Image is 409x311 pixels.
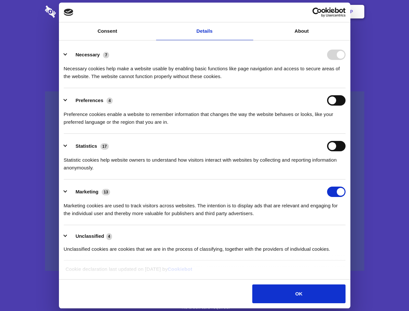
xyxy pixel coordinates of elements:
iframe: Drift Widget Chat Controller [377,279,401,303]
span: 7 [103,52,109,58]
button: OK [252,284,345,303]
span: 13 [102,189,110,195]
div: Preference cookies enable a website to remember information that changes the way the website beha... [64,106,346,126]
a: Usercentrics Cookiebot - opens in a new window [289,7,346,17]
a: Cookiebot [168,266,192,272]
h4: Auto-redaction of sensitive data, encrypted data sharing and self-destructing private chats. Shar... [45,59,364,80]
a: Consent [59,22,156,40]
label: Necessary [75,52,100,57]
button: Statistics (17) [64,141,113,151]
span: 4 [106,233,112,240]
h1: Eliminate Slack Data Loss. [45,29,364,52]
a: Contact [263,2,292,22]
span: 17 [100,143,109,150]
div: Necessary cookies help make a website usable by enabling basic functions like page navigation and... [64,60,346,80]
a: Wistia video thumbnail [45,91,364,271]
span: 4 [107,98,113,104]
label: Statistics [75,143,97,149]
a: About [253,22,350,40]
button: Marketing (13) [64,187,114,197]
div: Statistic cookies help website owners to understand how visitors interact with websites by collec... [64,151,346,172]
a: Details [156,22,253,40]
div: Unclassified cookies are cookies that we are in the process of classifying, together with the pro... [64,240,346,253]
a: Login [294,2,322,22]
div: Cookie declaration last updated on [DATE] by [61,265,348,278]
a: Pricing [190,2,218,22]
button: Preferences (4) [64,95,117,106]
img: logo [64,9,74,16]
button: Unclassified (4) [64,232,116,240]
img: logo-wordmark-white-trans-d4663122ce5f474addd5e946df7df03e33cb6a1c49d2221995e7729f52c070b2.svg [45,6,100,18]
label: Marketing [75,189,98,194]
div: Marketing cookies are used to track visitors across websites. The intention is to display ads tha... [64,197,346,217]
label: Preferences [75,98,103,103]
button: Necessary (7) [64,50,113,60]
